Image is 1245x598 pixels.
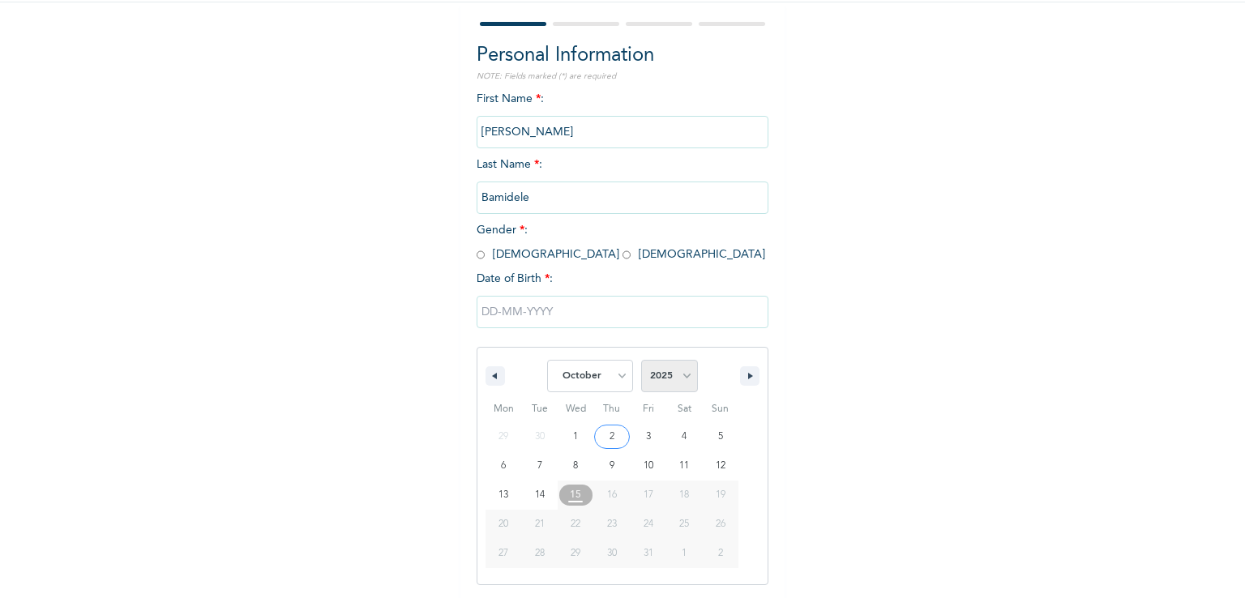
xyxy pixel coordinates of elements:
span: 1 [573,422,578,451]
button: 5 [702,422,738,451]
button: 30 [594,539,631,568]
span: Tue [522,396,558,422]
span: 10 [644,451,653,481]
span: Date of Birth : [477,271,553,288]
span: 22 [571,510,580,539]
button: 12 [702,451,738,481]
button: 31 [630,539,666,568]
span: Gender : [DEMOGRAPHIC_DATA] [DEMOGRAPHIC_DATA] [477,224,765,260]
span: Sun [702,396,738,422]
input: Enter your first name [477,116,768,148]
button: 7 [522,451,558,481]
h2: Personal Information [477,41,768,70]
span: Wed [558,396,594,422]
span: Thu [594,396,631,422]
span: 4 [682,422,687,451]
span: 2 [610,422,614,451]
button: 11 [666,451,703,481]
button: 18 [666,481,703,510]
button: 17 [630,481,666,510]
button: 2 [594,422,631,451]
button: 28 [522,539,558,568]
button: 15 [558,481,594,510]
button: 8 [558,451,594,481]
p: NOTE: Fields marked (*) are required [477,70,768,83]
button: 29 [558,539,594,568]
span: 16 [607,481,617,510]
button: 1 [558,422,594,451]
span: 12 [716,451,725,481]
button: 20 [486,510,522,539]
span: Last Name : [477,159,768,203]
button: 3 [630,422,666,451]
span: 28 [535,539,545,568]
button: 26 [702,510,738,539]
span: 26 [716,510,725,539]
span: 18 [679,481,689,510]
button: 6 [486,451,522,481]
span: Fri [630,396,666,422]
span: 3 [646,422,651,451]
span: 29 [571,539,580,568]
button: 9 [594,451,631,481]
span: 24 [644,510,653,539]
button: 4 [666,422,703,451]
span: 21 [535,510,545,539]
span: Sat [666,396,703,422]
span: 14 [535,481,545,510]
span: 19 [716,481,725,510]
button: 23 [594,510,631,539]
span: 23 [607,510,617,539]
span: 15 [570,481,581,510]
button: 24 [630,510,666,539]
span: 20 [498,510,508,539]
button: 25 [666,510,703,539]
span: 8 [573,451,578,481]
button: 19 [702,481,738,510]
span: First Name : [477,93,768,138]
span: 5 [718,422,723,451]
input: Enter your last name [477,182,768,214]
span: Mon [486,396,522,422]
span: 30 [607,539,617,568]
button: 21 [522,510,558,539]
button: 14 [522,481,558,510]
button: 10 [630,451,666,481]
span: 9 [610,451,614,481]
span: 6 [501,451,506,481]
button: 22 [558,510,594,539]
span: 17 [644,481,653,510]
span: 25 [679,510,689,539]
button: 16 [594,481,631,510]
input: DD-MM-YYYY [477,296,768,328]
span: 27 [498,539,508,568]
button: 27 [486,539,522,568]
span: 11 [679,451,689,481]
span: 31 [644,539,653,568]
span: 13 [498,481,508,510]
button: 13 [486,481,522,510]
span: 7 [537,451,542,481]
